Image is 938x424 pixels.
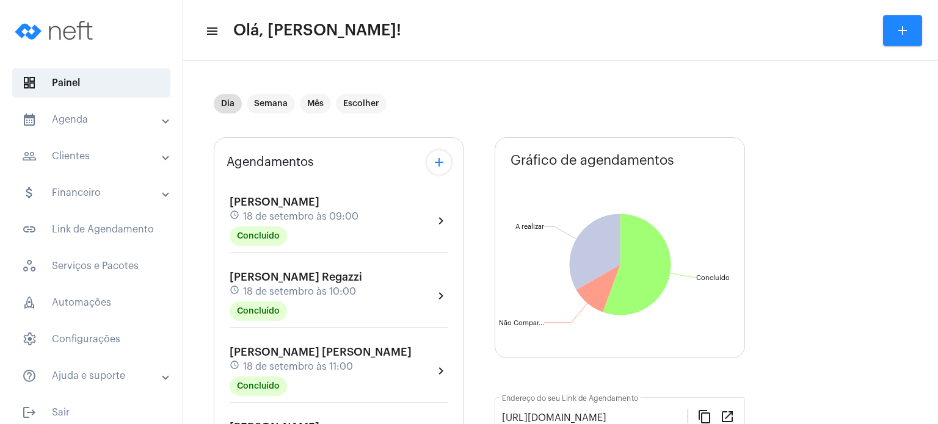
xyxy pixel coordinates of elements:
[434,364,448,378] mat-icon: chevron_right
[22,185,163,200] mat-panel-title: Financeiro
[230,196,319,207] span: [PERSON_NAME]
[432,155,446,170] mat-icon: add
[336,94,387,113] mat-chip: Escolher
[22,368,37,383] mat-icon: sidenav icon
[502,412,688,423] input: Link
[12,68,170,98] span: Painel
[243,286,356,297] span: 18 de setembro às 10:00
[230,226,287,246] mat-chip: Concluído
[227,156,314,169] span: Agendamentos
[7,178,183,207] mat-expansion-panel-header: sidenav iconFinanceiro
[214,94,242,113] mat-chip: Dia
[720,409,735,423] mat-icon: open_in_new
[22,112,163,127] mat-panel-title: Agenda
[7,361,183,390] mat-expansion-panel-header: sidenav iconAjuda e suporte
[230,271,362,282] span: [PERSON_NAME] Regazzi
[22,112,37,127] mat-icon: sidenav icon
[10,6,101,55] img: logo-neft-novo-2.png
[7,142,183,171] mat-expansion-panel-header: sidenav iconClientes
[22,222,37,237] mat-icon: sidenav icon
[22,149,163,163] mat-panel-title: Clientes
[22,368,163,383] mat-panel-title: Ajuda e suporte
[233,21,401,40] span: Olá, [PERSON_NAME]!
[22,259,37,273] span: sidenav icon
[12,215,170,244] span: Link de Agendamento
[243,361,353,372] span: 18 de setembro às 11:00
[434,214,448,228] mat-icon: chevron_right
[696,275,730,281] text: Concluído
[515,223,544,230] text: A realizar
[12,325,170,354] span: Configurações
[511,153,674,168] span: Gráfico de agendamentos
[12,288,170,317] span: Automações
[7,105,183,134] mat-expansion-panel-header: sidenav iconAgenda
[22,149,37,163] mat-icon: sidenav icon
[230,347,412,358] span: [PERSON_NAME] [PERSON_NAME]
[243,211,358,222] span: 18 de setembro às 09:00
[499,320,544,326] text: Não Compar...
[22,76,37,90] span: sidenav icon
[300,94,331,113] mat-chip: Mês
[230,301,287,321] mat-chip: Concluído
[205,24,217,38] mat-icon: sidenav icon
[12,251,170,281] span: Serviços e Pacotes
[697,409,712,423] mat-icon: content_copy
[895,23,910,38] mat-icon: add
[230,376,287,396] mat-chip: Concluído
[434,289,448,303] mat-icon: chevron_right
[230,210,241,223] mat-icon: schedule
[247,94,295,113] mat-chip: Semana
[230,360,241,373] mat-icon: schedule
[22,405,37,420] mat-icon: sidenav icon
[22,185,37,200] mat-icon: sidenav icon
[230,285,241,298] mat-icon: schedule
[22,295,37,310] span: sidenav icon
[22,332,37,347] span: sidenav icon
